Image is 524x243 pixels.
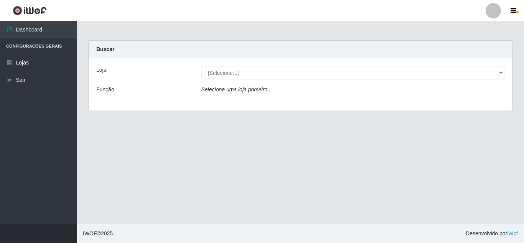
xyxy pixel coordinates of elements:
[96,86,114,94] label: Função
[13,6,47,15] img: CoreUI Logo
[466,230,518,238] span: Desenvolvido por
[507,230,518,236] a: iWof
[96,66,106,74] label: Loja
[83,230,97,236] span: IWOF
[83,230,114,238] span: © 2025 .
[201,86,272,93] i: Selecione uma loja primeiro...
[96,46,114,52] strong: Buscar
